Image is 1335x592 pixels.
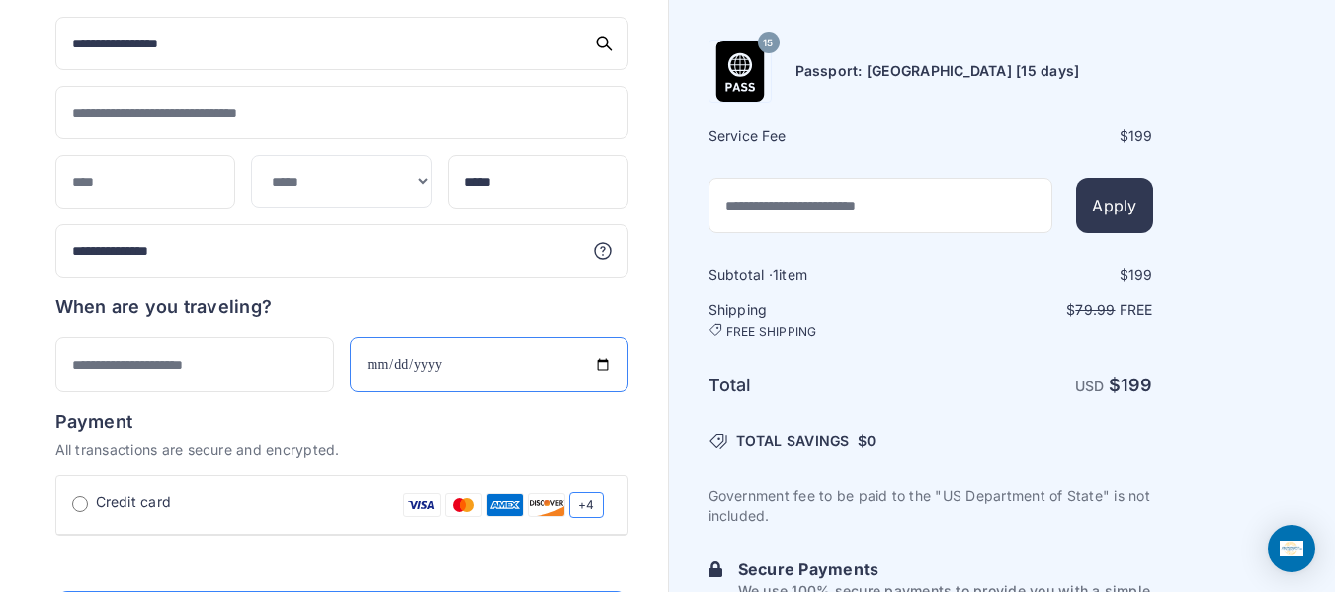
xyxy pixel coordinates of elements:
[445,492,482,518] img: Mastercard
[1109,375,1153,395] strong: $
[933,265,1153,285] div: $
[1120,301,1153,318] span: Free
[763,30,773,55] span: 15
[1128,266,1153,283] span: 199
[96,492,172,512] span: Credit card
[709,265,929,285] h6: Subtotal · item
[867,432,876,449] span: 0
[55,408,628,436] h6: Payment
[1075,301,1115,318] span: 79.99
[1121,375,1153,395] span: 199
[486,492,524,518] img: Amex
[858,431,876,451] span: $
[1075,378,1105,394] span: USD
[773,266,779,283] span: 1
[738,557,1153,581] h6: Secure Payments
[55,294,273,321] h6: When are you traveling?
[933,300,1153,320] p: $
[726,324,817,340] span: FREE SHIPPING
[709,486,1153,526] p: Government fee to be paid to the "US Department of State" is not included.
[709,300,929,340] h6: Shipping
[55,440,628,460] p: All transactions are secure and encrypted.
[709,372,929,399] h6: Total
[736,431,850,451] span: TOTAL SAVINGS
[1268,525,1315,572] div: Open Intercom Messenger
[709,127,929,146] h6: Service Fee
[528,492,565,518] img: Discover
[709,41,771,102] img: Product Name
[569,492,603,518] span: +4
[1128,127,1153,144] span: 199
[933,127,1153,146] div: $
[1076,178,1152,233] button: Apply
[403,492,441,518] img: Visa Card
[795,61,1080,81] h6: Passport: [GEOGRAPHIC_DATA] [15 days]
[593,241,613,261] svg: More information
